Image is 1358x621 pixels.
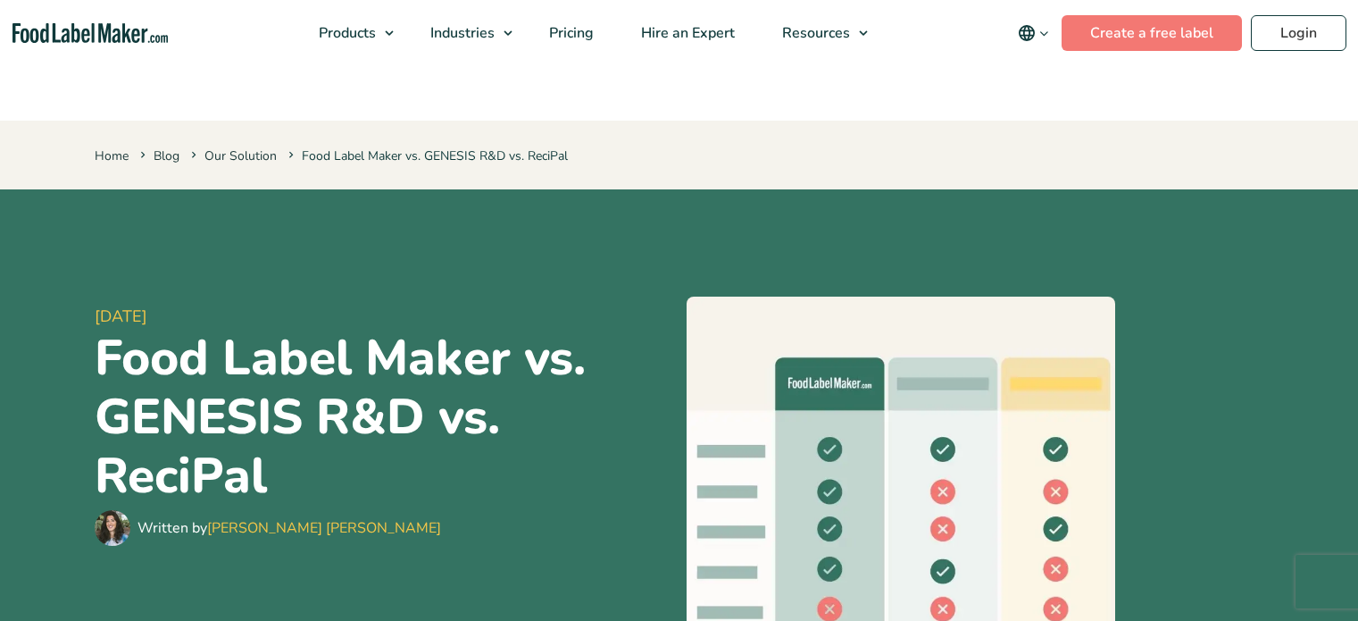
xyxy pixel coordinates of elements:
[544,23,596,43] span: Pricing
[137,517,441,539] div: Written by
[285,147,568,164] span: Food Label Maker vs. GENESIS R&D vs. ReciPal
[425,23,496,43] span: Industries
[95,147,129,164] a: Home
[207,518,441,538] a: [PERSON_NAME] [PERSON_NAME]
[636,23,737,43] span: Hire an Expert
[204,147,277,164] a: Our Solution
[1251,15,1346,51] a: Login
[313,23,378,43] span: Products
[95,510,130,546] img: Maria Abi Hanna - Food Label Maker
[95,329,672,506] h1: Food Label Maker vs. GENESIS R&D vs. ReciPal
[95,305,672,329] span: [DATE]
[777,23,852,43] span: Resources
[154,147,179,164] a: Blog
[1062,15,1242,51] a: Create a free label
